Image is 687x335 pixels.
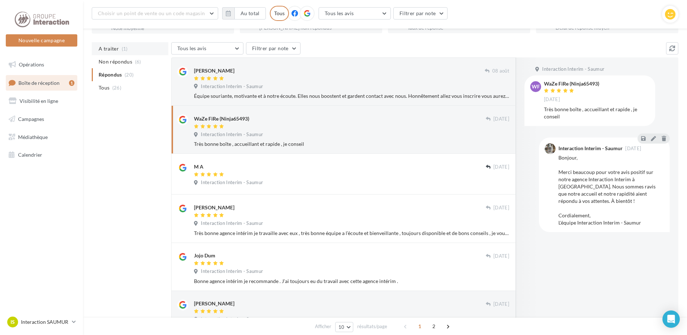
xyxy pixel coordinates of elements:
[544,96,560,103] span: [DATE]
[662,310,680,328] div: Open Intercom Messenger
[493,116,509,122] span: [DATE]
[18,134,48,140] span: Médiathèque
[315,323,331,330] span: Afficher
[201,268,263,275] span: Interaction Interim - Saumur
[544,81,599,86] div: WaZe FiRe (Ninja65493)
[92,7,218,19] button: Choisir un point de vente ou un code magasin
[338,324,345,330] span: 10
[493,253,509,260] span: [DATE]
[201,131,263,138] span: Interaction Interim - Saumur
[319,7,391,19] button: Tous les avis
[201,220,263,227] span: Interaction Interim - Saumur
[428,321,440,332] span: 2
[201,179,263,186] span: Interaction Interim - Saumur
[194,252,215,259] div: Jojo Dum
[544,106,649,120] div: Très bonne boîte , accueillant et rapide , je conseil
[194,300,234,307] div: [PERSON_NAME]
[194,67,234,74] div: [PERSON_NAME]
[69,80,74,86] div: 1
[112,85,121,91] span: (26)
[492,68,509,74] span: 08 août
[222,7,266,19] button: Au total
[4,112,79,127] a: Campagnes
[99,45,119,52] span: A traiter
[357,323,387,330] span: résultats/page
[532,83,540,90] span: WF
[6,315,77,329] a: IS Interaction SAUMUR
[4,130,79,145] a: Médiathèque
[19,61,44,68] span: Opérations
[194,140,509,148] div: Très bonne boîte , accueillant et rapide , je conseil
[493,164,509,170] span: [DATE]
[194,230,509,237] div: Très bonne agence intérim je travaille avec eux , très bonne équipe a l’écoute et bienveillante ,...
[18,152,42,158] span: Calendrier
[558,154,664,226] div: Bonjour, Merci beaucoup pour votre avis positif sur notre agence Interaction Interim à [GEOGRAPHI...
[493,301,509,308] span: [DATE]
[177,45,207,51] span: Tous les avis
[4,93,79,109] a: Visibilité en ligne
[234,7,266,19] button: Au total
[135,59,141,65] span: (6)
[171,42,243,55] button: Tous les avis
[10,318,15,326] span: IS
[99,84,109,91] span: Tous
[414,321,425,332] span: 1
[99,58,132,65] span: Non répondus
[194,115,249,122] div: WaZe FiRe (Ninja65493)
[194,204,234,211] div: [PERSON_NAME]
[625,146,641,151] span: [DATE]
[558,146,623,151] div: Interaction Interim - Saumur
[194,92,509,100] div: Équipe souriante, motivante et à notre écoute. Elles nous boostent et gardent contact avec nous. ...
[4,57,79,72] a: Opérations
[20,98,58,104] span: Visibilité en ligne
[270,6,289,21] div: Tous
[18,79,60,86] span: Boîte de réception
[21,318,69,326] p: Interaction SAUMUR
[246,42,301,55] button: Filtrer par note
[98,10,205,16] span: Choisir un point de vente ou un code magasin
[201,316,263,323] span: Interaction Interim - Saumur
[393,7,448,19] button: Filtrer par note
[18,116,44,122] span: Campagnes
[335,322,354,332] button: 10
[6,34,77,47] button: Nouvelle campagne
[325,10,354,16] span: Tous les avis
[194,163,203,170] div: M A
[542,66,604,73] span: Interaction Interim - Saumur
[122,46,128,52] span: (1)
[4,147,79,162] a: Calendrier
[4,75,79,91] a: Boîte de réception1
[194,278,509,285] div: Bonne agence intérim je recommande . J'ai toujours eu du travail avec cette agence intérim .
[201,83,263,90] span: Interaction Interim - Saumur
[493,205,509,211] span: [DATE]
